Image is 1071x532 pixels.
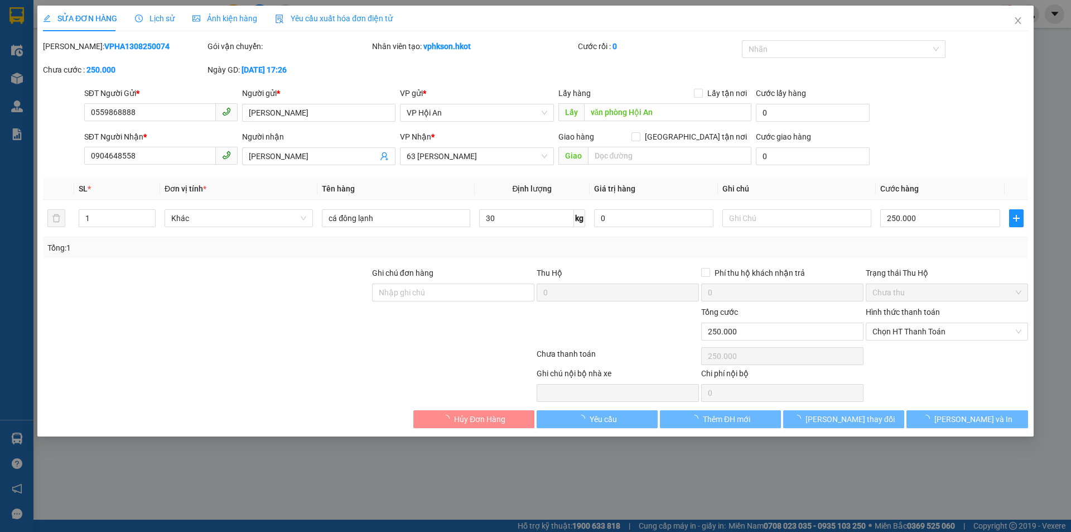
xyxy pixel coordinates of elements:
div: SĐT Người Gửi [84,87,238,99]
div: Chưa cước : [43,64,205,76]
div: Người nhận [242,131,395,143]
span: Tổng cước [701,308,738,317]
span: [PERSON_NAME] thay đổi [805,413,895,425]
b: 250.000 [86,65,115,74]
b: vphkson.hkot [423,42,471,51]
b: [DATE] 17:26 [242,65,287,74]
input: VD: Bàn, Ghế [322,209,470,227]
span: edit [43,15,51,22]
img: icon [275,15,284,23]
input: Ghi Chú [723,209,871,227]
span: loading [922,415,934,423]
span: Thu Hộ [537,269,562,277]
div: [PERSON_NAME]: [43,40,205,52]
span: Thêm ĐH mới [703,413,750,425]
div: Tổng: 1 [47,242,413,254]
div: Trạng thái Thu Hộ [866,267,1028,279]
span: Tên hàng [322,184,355,193]
div: Cước rồi : [578,40,740,52]
input: Cước giao hàng [756,147,870,165]
button: plus [1009,209,1024,227]
div: Ghi chú nội bộ nhà xe [537,367,699,384]
span: Phí thu hộ khách nhận trả [710,267,809,279]
span: loading [577,415,590,423]
div: Chưa thanh toán [535,348,700,367]
button: Close [1002,6,1034,37]
span: Lịch sử [135,14,175,23]
span: Hủy Đơn Hàng [454,413,505,425]
span: SL [79,184,88,193]
span: Đơn vị tính [165,184,206,193]
button: Thêm ĐH mới [660,410,781,428]
span: loading [442,415,454,423]
span: [GEOGRAPHIC_DATA] tận nơi [640,131,751,143]
label: Cước giao hàng [756,132,811,141]
input: Dọc đường [584,103,751,121]
span: Lấy tận nơi [703,87,751,99]
button: [PERSON_NAME] và In [907,410,1028,428]
button: delete [47,209,65,227]
label: Hình thức thanh toán [866,308,940,317]
span: kg [574,209,585,227]
span: loading [691,415,703,423]
span: Chọn HT Thanh Toán [872,323,1021,340]
label: Cước lấy hàng [756,89,806,98]
div: Gói vận chuyển: [208,40,370,52]
span: Yêu cầu xuất hóa đơn điện tử [275,14,393,23]
button: [PERSON_NAME] thay đổi [783,410,904,428]
b: VPHA1308250074 [104,42,170,51]
span: Chưa thu [872,284,1021,301]
div: Người gửi [242,87,395,99]
span: picture [192,15,200,22]
span: loading [793,415,805,423]
div: SĐT Người Nhận [84,131,238,143]
span: Lấy [558,103,584,121]
span: Giao [558,147,588,165]
span: user-add [380,152,389,161]
input: Dọc đường [588,147,751,165]
span: Cước hàng [880,184,919,193]
span: Yêu cầu [590,413,617,425]
div: Ngày GD: [208,64,370,76]
span: Khác [171,210,306,227]
button: Yêu cầu [537,410,658,428]
span: [PERSON_NAME] và In [934,413,1012,425]
span: VP Hội An [407,104,547,121]
div: VP gửi [401,87,554,99]
span: Giao hàng [558,132,594,141]
span: plus [1010,214,1023,223]
b: 0 [612,42,617,51]
span: clock-circle [135,15,143,22]
label: Ghi chú đơn hàng [372,269,433,277]
span: SỬA ĐƠN HÀNG [43,14,117,23]
button: Hủy Đơn Hàng [413,410,534,428]
span: 63 Phan Đình Phùng [407,148,547,165]
div: Chi phí nội bộ [701,367,863,384]
span: Định lượng [513,184,552,193]
input: Cước lấy hàng [756,104,870,122]
span: close [1014,16,1022,25]
span: phone [222,151,231,160]
span: phone [222,107,231,116]
span: Lấy hàng [558,89,591,98]
th: Ghi chú [718,178,876,200]
span: VP Nhận [401,132,432,141]
span: Ảnh kiện hàng [192,14,257,23]
input: Ghi chú đơn hàng [372,284,534,301]
div: Nhân viên tạo: [372,40,576,52]
span: Giá trị hàng [594,184,635,193]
